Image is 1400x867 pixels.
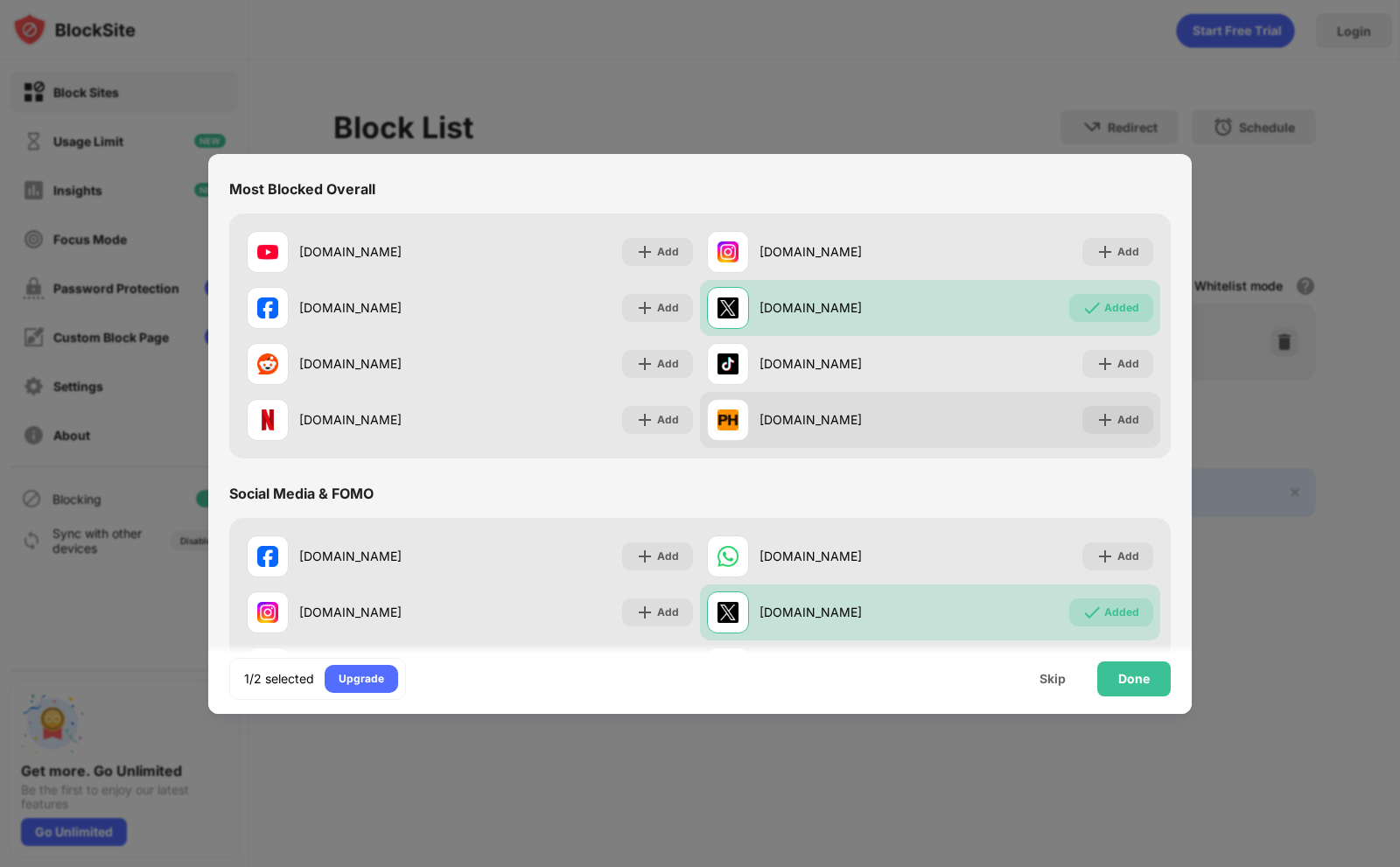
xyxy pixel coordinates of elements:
[759,354,930,373] div: [DOMAIN_NAME]
[759,547,930,565] div: [DOMAIN_NAME]
[1039,672,1066,686] div: Skip
[717,409,738,430] img: favicons
[339,670,384,688] div: Upgrade
[657,243,679,261] div: Add
[257,241,278,262] img: favicons
[717,241,738,262] img: favicons
[1104,299,1139,317] div: Added
[657,604,679,621] div: Add
[1104,604,1139,621] div: Added
[299,603,470,621] div: [DOMAIN_NAME]
[657,299,679,317] div: Add
[657,411,679,429] div: Add
[1118,672,1150,686] div: Done
[759,603,930,621] div: [DOMAIN_NAME]
[1117,548,1139,565] div: Add
[759,242,930,261] div: [DOMAIN_NAME]
[299,242,470,261] div: [DOMAIN_NAME]
[1117,411,1139,429] div: Add
[1117,355,1139,373] div: Add
[717,297,738,318] img: favicons
[299,354,470,373] div: [DOMAIN_NAME]
[299,547,470,565] div: [DOMAIN_NAME]
[717,602,738,623] img: favicons
[257,409,278,430] img: favicons
[759,410,930,429] div: [DOMAIN_NAME]
[257,546,278,567] img: favicons
[299,410,470,429] div: [DOMAIN_NAME]
[717,546,738,567] img: favicons
[229,485,374,502] div: Social Media & FOMO
[229,180,375,198] div: Most Blocked Overall
[657,355,679,373] div: Add
[717,353,738,374] img: favicons
[299,298,470,317] div: [DOMAIN_NAME]
[657,548,679,565] div: Add
[257,353,278,374] img: favicons
[1117,243,1139,261] div: Add
[759,298,930,317] div: [DOMAIN_NAME]
[244,670,314,688] div: 1/2 selected
[257,297,278,318] img: favicons
[257,602,278,623] img: favicons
